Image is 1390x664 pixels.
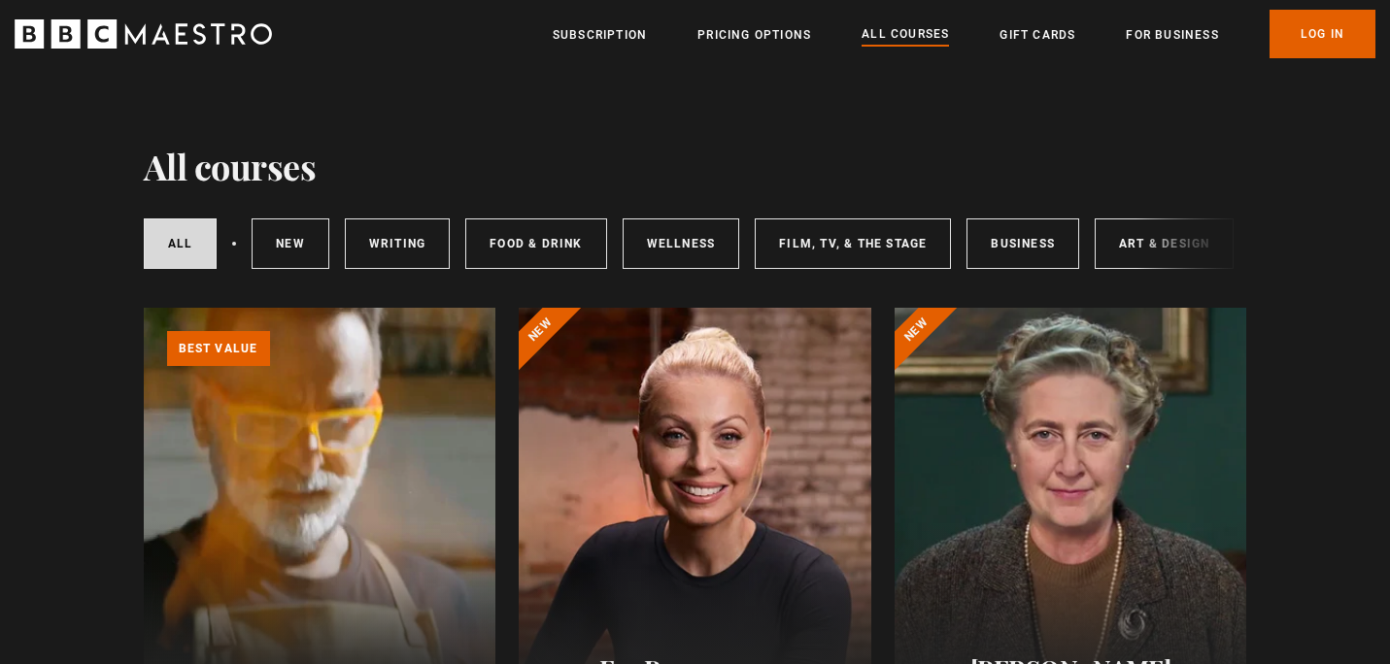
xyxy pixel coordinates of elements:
a: New [252,218,329,269]
a: All Courses [862,24,949,46]
a: Wellness [623,218,740,269]
a: All [144,218,218,269]
nav: Primary [553,10,1375,58]
p: Best value [167,331,270,366]
a: Subscription [553,25,647,45]
a: Pricing Options [697,25,811,45]
a: Film, TV, & The Stage [755,218,951,269]
a: Writing [345,218,450,269]
a: For business [1126,25,1218,45]
a: Log In [1270,10,1375,58]
a: Art & Design [1095,218,1234,269]
svg: BBC Maestro [15,19,272,49]
a: Food & Drink [465,218,606,269]
h1: All courses [144,146,317,186]
a: Gift Cards [1000,25,1075,45]
a: Business [966,218,1079,269]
